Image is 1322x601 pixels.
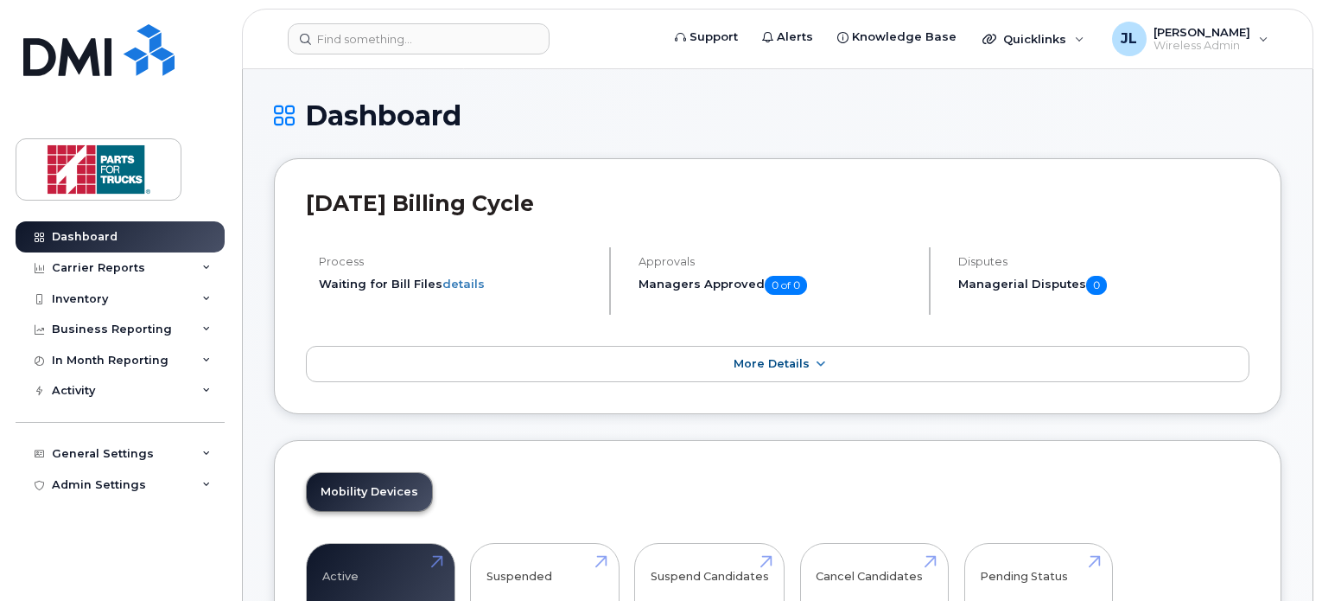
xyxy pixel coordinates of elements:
[306,190,1249,216] h2: [DATE] Billing Cycle
[958,255,1249,268] h4: Disputes
[958,276,1249,295] h5: Managerial Disputes
[274,100,1281,131] h1: Dashboard
[442,277,485,291] a: details
[1086,276,1107,295] span: 0
[734,357,810,370] span: More Details
[319,276,594,292] li: Waiting for Bill Files
[639,255,914,268] h4: Approvals
[765,276,807,295] span: 0 of 0
[319,255,594,268] h4: Process
[639,276,914,295] h5: Managers Approved
[307,473,432,511] a: Mobility Devices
